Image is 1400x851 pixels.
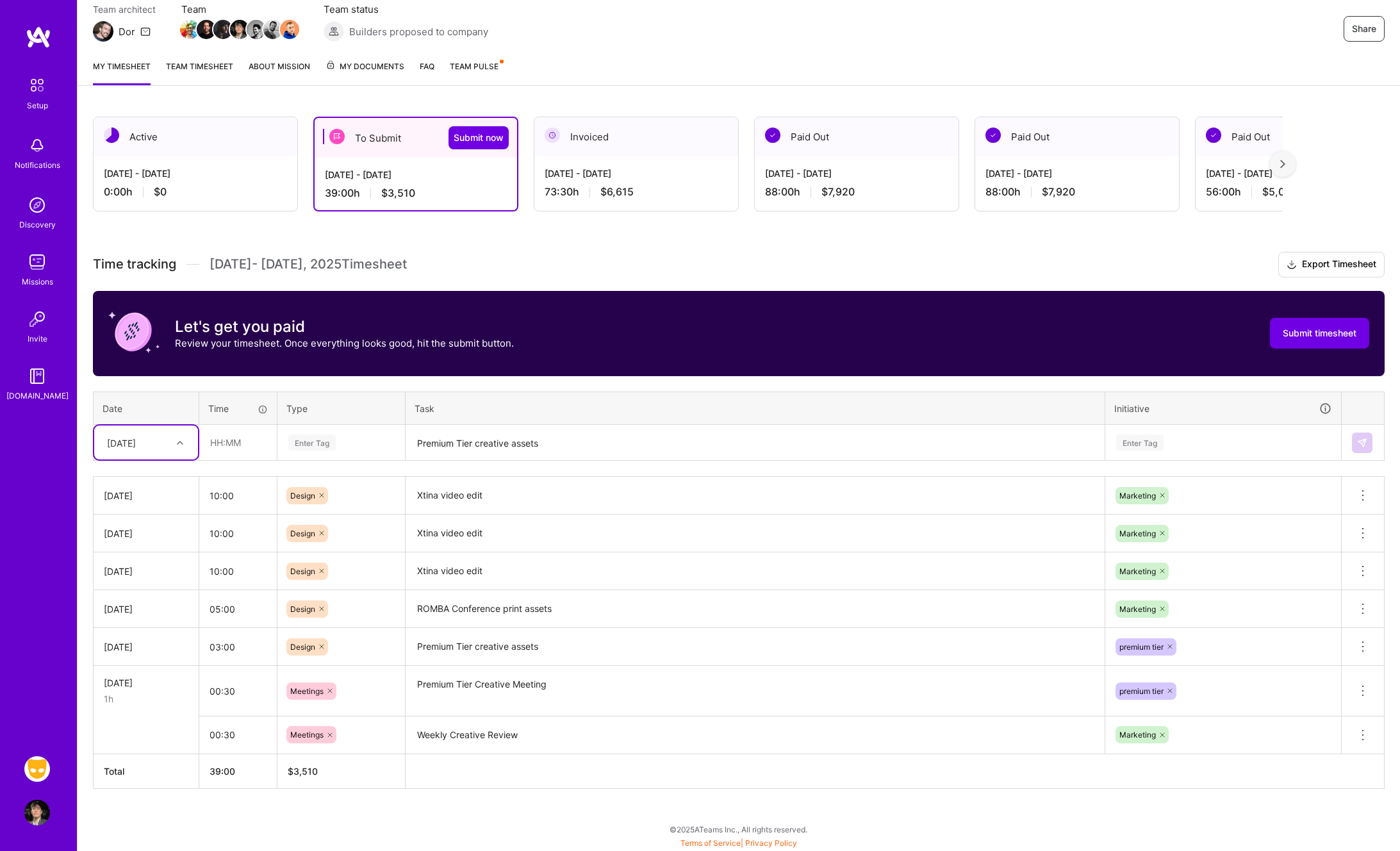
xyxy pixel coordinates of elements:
a: Terms of Service [680,838,741,848]
a: My timesheet [93,60,151,85]
a: About Mission [249,60,310,85]
a: User Avatar [21,800,53,825]
span: Time tracking [93,256,176,272]
div: Discovery [19,218,56,231]
i: icon Download [1287,258,1297,272]
textarea: Premium Tier creative assets [407,629,1103,665]
span: $7,920 [821,185,855,199]
a: Team Member Avatar [198,19,215,40]
div: [DATE] [104,565,188,578]
span: Marketing [1119,604,1156,614]
span: Design [290,604,315,614]
input: HH:MM [199,592,277,626]
span: $ 3,510 [288,766,318,777]
span: premium tier [1119,686,1164,696]
div: [DATE] [104,489,188,502]
a: My Documents [325,60,404,85]
a: Team timesheet [166,60,233,85]
input: HH:MM [199,630,277,664]
div: Time [208,402,268,415]
img: Grindr: Design [24,756,50,782]
div: [DATE] - [DATE] [985,167,1169,180]
textarea: ROMBA Conference print assets [407,591,1103,627]
a: FAQ [420,60,434,85]
span: $5,040 [1262,185,1297,199]
div: 88:00 h [985,185,1169,199]
span: Team status [324,3,488,16]
img: Paid Out [985,128,1001,143]
a: Team Pulse [450,60,502,85]
span: Design [290,529,315,538]
img: coin [108,306,160,358]
span: Submit now [454,131,504,144]
a: Grindr: Design [21,756,53,782]
th: Task [406,392,1105,425]
span: $6,615 [600,185,634,199]
img: setup [24,72,51,99]
span: $3,510 [381,186,415,200]
div: 0:00 h [104,185,287,199]
span: Team [181,3,298,16]
img: Active [104,128,119,143]
img: right [1280,160,1285,169]
div: Dor [119,25,135,38]
a: Team Member Avatar [215,19,231,40]
textarea: Xtina video edit [407,516,1103,551]
div: [DATE] [107,436,136,449]
button: Share [1344,16,1385,42]
span: Marketing [1119,566,1156,576]
div: [DATE] - [DATE] [545,167,728,180]
div: [DATE] - [DATE] [325,168,507,181]
i: icon Mail [140,26,151,37]
span: Design [290,566,315,576]
i: icon Chevron [177,440,183,446]
div: Missions [22,275,53,288]
div: [DOMAIN_NAME] [6,389,69,402]
input: HH:MM [199,718,277,752]
div: Active [94,117,297,156]
textarea: Premium Tier Creative Meeting [407,667,1103,715]
div: [DATE] - [DATE] [104,167,287,180]
a: Team Member Avatar [281,19,298,40]
th: Total [94,754,199,788]
textarea: Weekly Creative Review [407,718,1103,753]
span: Marketing [1119,730,1156,739]
div: Paid Out [975,117,1179,156]
img: guide book [24,363,50,389]
img: Paid Out [765,128,780,143]
div: [DATE] [104,527,188,540]
img: Paid Out [1206,128,1221,143]
img: Team Member Avatar [280,20,299,39]
input: HH:MM [199,516,277,550]
a: Team Member Avatar [265,19,281,40]
span: Submit timesheet [1283,327,1356,340]
div: Invoiced [534,117,738,156]
div: Notifications [15,158,60,172]
div: To Submit [315,118,517,158]
img: Submit [1357,438,1367,448]
div: [DATE] - [DATE] [765,167,948,180]
h3: Let's get you paid [175,317,514,336]
div: Paid Out [1196,117,1399,156]
textarea: Xtina video edit [407,554,1103,589]
input: HH:MM [199,674,277,708]
div: [DATE] [104,602,188,616]
img: Team Member Avatar [247,20,266,39]
img: Team Member Avatar [197,20,216,39]
a: Team Member Avatar [181,19,198,40]
div: 56:00 h [1206,185,1389,199]
div: Enter Tag [288,433,336,452]
span: Builders proposed to company [349,25,488,38]
div: Initiative [1114,401,1332,416]
img: discovery [24,192,50,218]
img: bell [24,133,50,158]
img: logo [26,26,51,49]
span: Marketing [1119,491,1156,500]
a: Team Member Avatar [231,19,248,40]
div: 39:00 h [325,186,507,200]
div: Setup [27,99,48,112]
a: Privacy Policy [745,838,797,848]
img: Team Member Avatar [230,20,249,39]
span: Team architect [93,3,156,16]
img: teamwork [24,249,50,275]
